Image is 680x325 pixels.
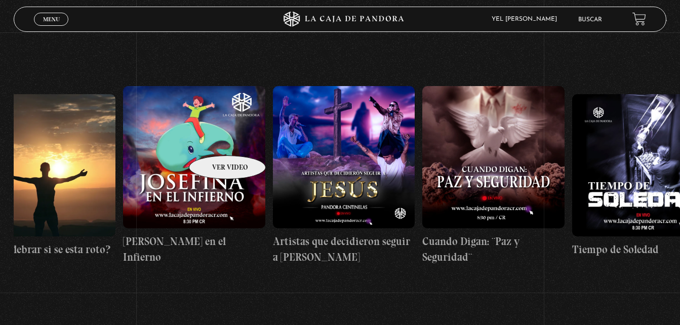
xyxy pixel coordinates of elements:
span: Cerrar [39,25,63,32]
h4: Artistas que decidieron seguir a [PERSON_NAME] [273,233,415,265]
a: Buscar [578,17,602,23]
button: Previous [14,12,31,29]
a: [PERSON_NAME] en el Infierno [123,37,265,314]
h4: [PERSON_NAME] en el Infierno [123,233,265,265]
h4: Cuando Digan: ¨Paz y Seguridad¨ [422,233,565,265]
a: View your shopping cart [632,12,646,26]
span: Yel [PERSON_NAME] [487,16,567,22]
a: Artistas que decidieron seguir a [PERSON_NAME] [273,37,415,314]
a: Cuando Digan: ¨Paz y Seguridad¨ [422,37,565,314]
span: Menu [43,16,60,22]
button: Next [649,12,667,29]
